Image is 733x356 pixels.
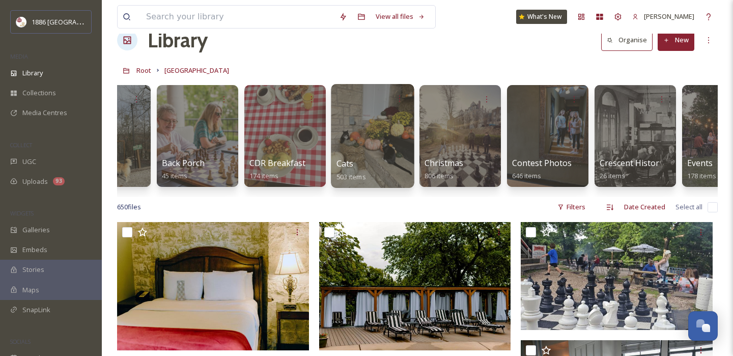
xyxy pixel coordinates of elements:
a: Events178 items [687,158,716,180]
span: SnapLink [22,305,50,315]
a: Contest Photos (Seasons)646 items [512,158,611,180]
a: Library [148,25,208,56]
span: 1886 [GEOGRAPHIC_DATA] [32,17,112,26]
input: Search your library [141,6,334,28]
span: 174 items [249,171,278,180]
span: [PERSON_NAME] [644,12,694,21]
span: 646 items [512,171,541,180]
span: Back Porch [162,157,205,169]
span: 650 file s [117,202,141,212]
img: logos.png [16,17,26,27]
span: 26 items [600,171,625,180]
a: Root [136,64,151,76]
span: Collections [22,88,56,98]
span: Select all [675,202,702,212]
span: Root [136,66,151,75]
span: [GEOGRAPHIC_DATA] [164,66,229,75]
button: Organise [601,30,653,50]
span: UGC [22,157,36,167]
span: Uploads [22,177,48,186]
span: 806 items [425,171,454,180]
a: Crescent History Photos26 items [600,158,693,180]
a: [PERSON_NAME] [627,7,699,26]
span: 45 items [162,171,187,180]
a: [GEOGRAPHIC_DATA] [164,64,229,76]
span: MEDIA [10,52,28,60]
div: 93 [53,177,65,185]
a: CDR Breakfast174 items [249,158,305,180]
span: SOCIALS [10,338,31,345]
span: 503 items [336,172,366,181]
span: Stories [22,265,44,275]
a: Back Porch45 items [162,158,205,180]
div: Filters [552,197,590,217]
span: Library [22,68,43,78]
span: Contest Photos (Seasons) [512,157,611,169]
img: 20250510_182841.jpg [521,222,713,330]
button: New [658,30,694,50]
img: IMG_2474.jpg [319,222,511,350]
span: Events [687,157,713,169]
span: Galleries [22,225,50,235]
a: Organise [601,30,658,50]
a: Christmas806 items [425,158,463,180]
a: What's New [516,10,567,24]
button: Open Chat [688,311,718,341]
span: Embeds [22,245,47,255]
span: Maps [22,285,39,295]
span: CDR Breakfast [249,157,305,169]
div: Date Created [619,197,670,217]
span: Media Centres [22,108,67,118]
a: View all files [371,7,430,26]
span: COLLECT [10,141,32,149]
span: WIDGETS [10,209,34,217]
span: 178 items [687,171,716,180]
span: Christmas [425,157,463,169]
a: Cats503 items [336,159,366,181]
img: IMG_2266.jpg [117,222,309,350]
span: Crescent History Photos [600,157,693,169]
span: Cats [336,158,354,169]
